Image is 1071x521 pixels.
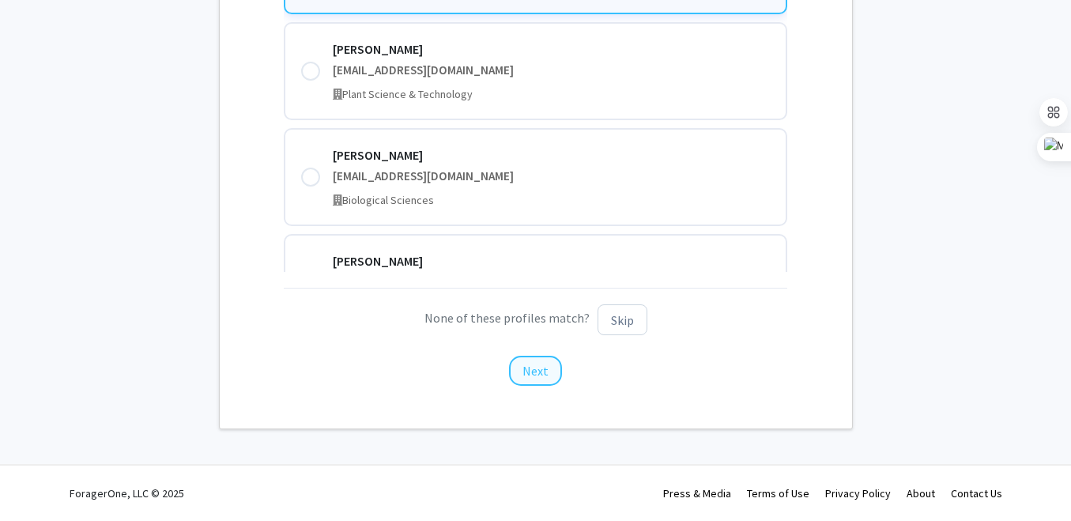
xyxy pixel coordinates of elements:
[598,304,647,335] button: Skip
[342,87,473,101] span: Plant Science & Technology
[284,304,787,335] p: None of these profiles match?
[12,450,67,509] iframe: Chat
[333,62,770,80] div: [EMAIL_ADDRESS][DOMAIN_NAME]
[747,486,809,500] a: Terms of Use
[663,486,731,500] a: Press & Media
[333,145,770,164] div: [PERSON_NAME]
[70,466,184,521] div: ForagerOne, LLC © 2025
[951,486,1002,500] a: Contact Us
[907,486,935,500] a: About
[509,356,562,386] button: Next
[333,168,770,186] div: [EMAIL_ADDRESS][DOMAIN_NAME]
[825,486,891,500] a: Privacy Policy
[342,193,434,207] span: Biological Sciences
[333,40,770,59] div: [PERSON_NAME]
[333,251,770,270] div: [PERSON_NAME]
